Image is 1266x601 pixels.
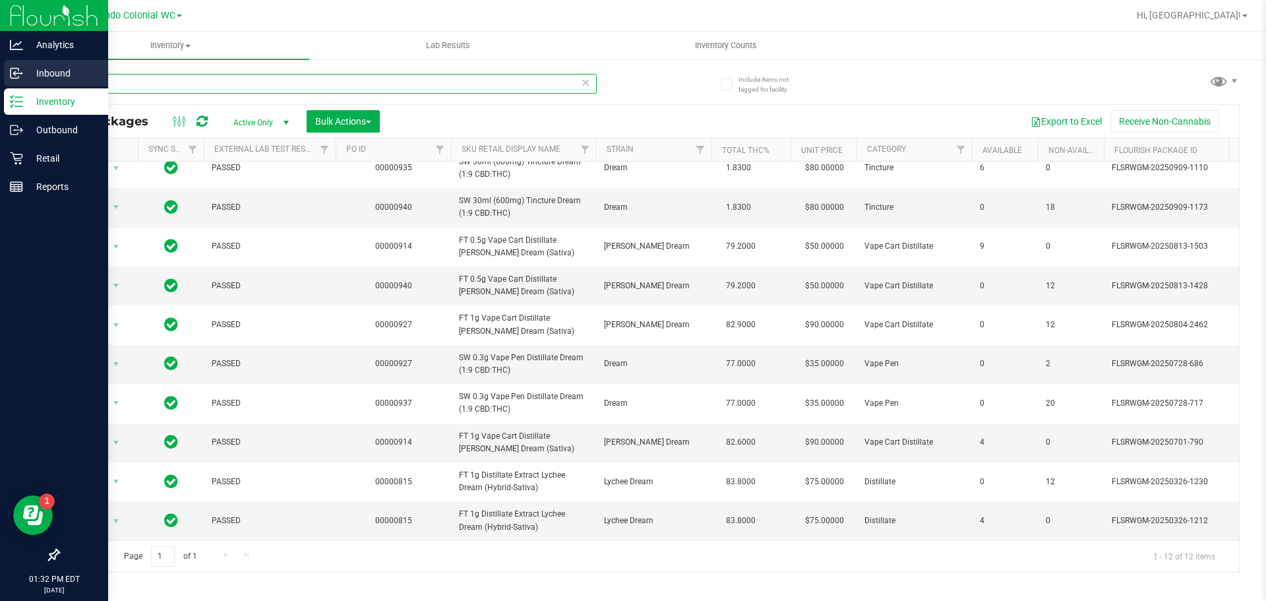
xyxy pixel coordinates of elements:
[1046,476,1096,488] span: 12
[864,319,964,331] span: Vape Cart Distillate
[799,158,851,177] span: $80.00000
[148,144,199,154] a: Sync Status
[1112,358,1241,370] span: FLSRWGM-20250728-686
[581,74,590,91] span: Clear
[719,354,762,373] span: 77.0000
[459,391,588,416] span: SW 0.3g Vape Pen Distillate Dream (1:9 CBD:THC)
[722,146,769,155] a: Total THC%
[980,162,1030,174] span: 6
[212,201,328,214] span: PASSED
[459,469,588,494] span: FT 1g Distillate Extract Lychee Dream (Hybrid-Sativa)
[10,123,23,137] inline-svg: Outbound
[108,198,125,216] span: select
[864,476,964,488] span: Distillate
[212,476,328,488] span: PASSED
[864,358,964,370] span: Vape Pen
[719,433,762,452] span: 82.6000
[980,240,1030,253] span: 9
[459,156,588,181] span: SW 30ml (600mg) Tincture Dream (1:9 CBD:THC)
[375,203,412,212] a: 00000940
[459,195,588,220] span: SW 30ml (600mg) Tincture Dream (1:9 CBD:THC)
[1112,476,1241,488] span: FLSRWGM-20250326-1230
[719,472,762,491] span: 83.8000
[799,433,851,452] span: $90.00000
[212,515,328,527] span: PASSED
[980,319,1030,331] span: 0
[864,201,964,214] span: Tincture
[23,37,102,53] p: Analytics
[87,10,175,21] span: Orlando Colonial WC
[182,139,204,161] a: Filter
[108,276,125,295] span: select
[113,546,208,567] span: Page of 1
[604,397,704,410] span: Dream
[801,146,843,155] a: Unit Price
[108,159,125,177] span: select
[69,114,162,129] span: All Packages
[864,280,964,292] span: Vape Cart Distillate
[719,198,758,217] span: 1.8300
[1046,240,1096,253] span: 0
[1046,358,1096,370] span: 2
[10,95,23,108] inline-svg: Inventory
[314,139,336,161] a: Filter
[980,280,1030,292] span: 0
[375,398,412,408] a: 00000937
[864,162,964,174] span: Tincture
[690,139,711,161] a: Filter
[459,430,588,455] span: FT 1g Vape Cart Distillate [PERSON_NAME] Dream (Sativa)
[10,180,23,193] inline-svg: Reports
[1143,546,1226,566] span: 1 - 12 of 12 items
[459,273,588,298] span: FT 0.5g Vape Cart Distillate [PERSON_NAME] Dream (Sativa)
[1112,319,1241,331] span: FLSRWGM-20250804-2462
[462,144,560,154] a: SKU Retail Display Name
[164,198,178,216] span: In Sync
[799,198,851,217] span: $80.00000
[799,472,851,491] span: $75.00000
[1112,397,1241,410] span: FLSRWGM-20250728-717
[309,32,587,59] a: Lab Results
[719,237,762,256] span: 79.2000
[108,237,125,256] span: select
[799,511,851,530] span: $75.00000
[738,75,804,94] span: Include items not tagged for facility
[108,355,125,373] span: select
[212,319,328,331] span: PASSED
[607,144,634,154] a: Strain
[950,139,972,161] a: Filter
[108,394,125,412] span: select
[375,163,412,172] a: 00000935
[151,546,175,567] input: 1
[604,515,704,527] span: Lychee Dream
[23,150,102,166] p: Retail
[864,240,964,253] span: Vape Cart Distillate
[982,146,1022,155] a: Available
[459,234,588,259] span: FT 0.5g Vape Cart Distillate [PERSON_NAME] Dream (Sativa)
[799,354,851,373] span: $35.00000
[408,40,488,51] span: Lab Results
[980,201,1030,214] span: 0
[108,512,125,530] span: select
[604,240,704,253] span: [PERSON_NAME] Dream
[164,237,178,255] span: In Sync
[10,152,23,165] inline-svg: Retail
[604,201,704,214] span: Dream
[677,40,775,51] span: Inventory Counts
[212,240,328,253] span: PASSED
[574,139,596,161] a: Filter
[108,316,125,334] span: select
[164,511,178,530] span: In Sync
[799,276,851,296] span: $50.00000
[1046,162,1096,174] span: 0
[980,358,1030,370] span: 0
[799,315,851,334] span: $90.00000
[23,179,102,195] p: Reports
[587,32,864,59] a: Inventory Counts
[13,495,53,535] iframe: Resource center
[108,433,125,452] span: select
[604,319,704,331] span: [PERSON_NAME] Dream
[980,515,1030,527] span: 4
[1046,280,1096,292] span: 12
[1046,515,1096,527] span: 0
[604,436,704,449] span: [PERSON_NAME] Dream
